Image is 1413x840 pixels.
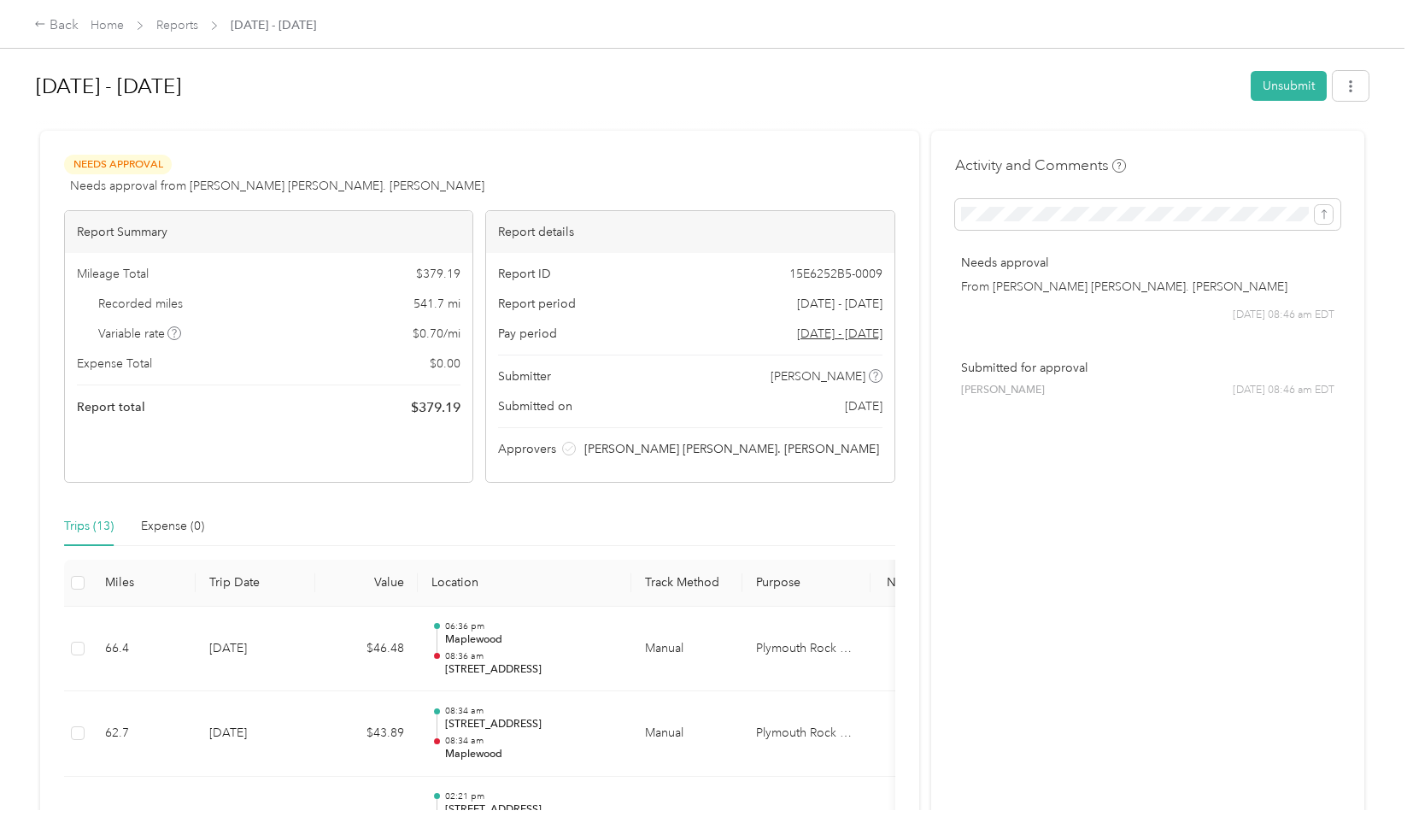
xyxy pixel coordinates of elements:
[845,397,882,415] span: [DATE]
[1251,71,1327,101] button: Unsubmit
[789,265,882,283] span: 15E6252B5-0009
[742,691,871,777] td: Plymouth Rock Assurance
[445,662,618,678] p: [STREET_ADDRESS]
[498,325,557,343] span: Pay period
[315,560,418,607] th: Value
[445,747,618,762] p: Maplewood
[34,15,79,36] div: Back
[961,278,1334,296] p: From [PERSON_NAME] [PERSON_NAME]. [PERSON_NAME]
[498,397,572,415] span: Submitted on
[445,705,618,717] p: 08:34 am
[445,717,618,732] p: [STREET_ADDRESS]
[411,397,460,418] span: $ 379.19
[445,632,618,648] p: Maplewood
[797,325,882,343] span: Go to pay period
[631,691,742,777] td: Manual
[196,691,315,777] td: [DATE]
[445,802,618,818] p: [STREET_ADDRESS]
[445,650,618,662] p: 08:36 am
[1317,744,1413,840] iframe: Everlance-gr Chat Button Frame
[961,254,1334,272] p: Needs approval
[91,18,124,32] a: Home
[91,607,196,692] td: 66.4
[65,211,472,253] div: Report Summary
[445,790,618,802] p: 02:21 pm
[315,607,418,692] td: $46.48
[742,607,871,692] td: Plymouth Rock Assurance
[77,355,152,373] span: Expense Total
[416,265,460,283] span: $ 379.19
[231,16,316,34] span: [DATE] - [DATE]
[196,560,315,607] th: Trip Date
[486,211,894,253] div: Report details
[498,367,551,385] span: Submitter
[77,265,149,283] span: Mileage Total
[445,735,618,747] p: 08:34 am
[77,398,145,416] span: Report total
[430,355,460,373] span: $ 0.00
[961,359,1334,377] p: Submitted for approval
[797,295,882,313] span: [DATE] - [DATE]
[70,177,484,195] span: Needs approval from [PERSON_NAME] [PERSON_NAME]. [PERSON_NAME]
[498,295,576,313] span: Report period
[498,265,551,283] span: Report ID
[91,691,196,777] td: 62.7
[141,517,204,536] div: Expense (0)
[742,560,871,607] th: Purpose
[196,607,315,692] td: [DATE]
[98,295,183,313] span: Recorded miles
[36,66,1239,107] h1: Sep 1 - 30, 2025
[413,325,460,343] span: $ 0.70 / mi
[498,440,556,458] span: Approvers
[871,560,935,607] th: Notes
[631,607,742,692] td: Manual
[156,18,198,32] a: Reports
[64,155,172,174] span: Needs Approval
[961,383,1045,398] span: [PERSON_NAME]
[315,691,418,777] td: $43.89
[98,325,182,343] span: Variable rate
[413,295,460,313] span: 541.7 mi
[631,560,742,607] th: Track Method
[91,560,196,607] th: Miles
[418,560,631,607] th: Location
[64,517,114,536] div: Trips (13)
[1233,308,1334,323] span: [DATE] 08:46 am EDT
[1233,383,1334,398] span: [DATE] 08:46 am EDT
[584,440,879,458] span: [PERSON_NAME] [PERSON_NAME]. [PERSON_NAME]
[771,367,865,385] span: [PERSON_NAME]
[955,155,1126,176] h4: Activity and Comments
[445,620,618,632] p: 06:36 pm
